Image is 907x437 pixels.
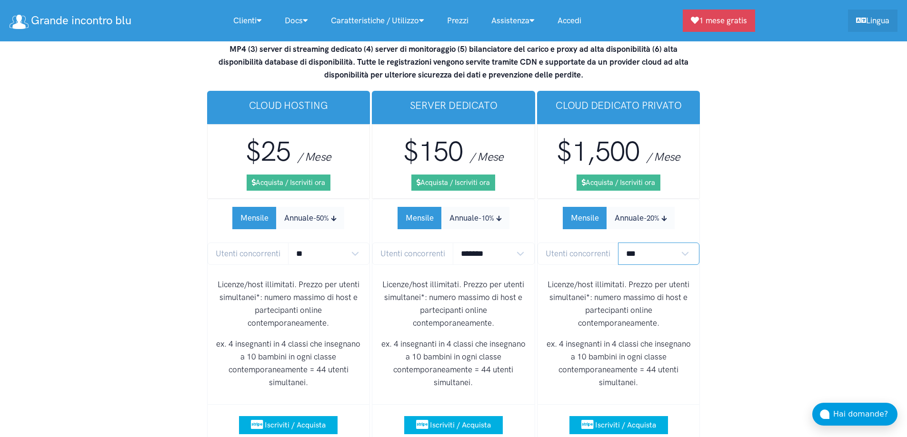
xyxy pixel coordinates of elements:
button: Annuale-20% [607,207,675,229]
span: $25 [246,135,290,168]
p: ex. 4 insegnanti in 4 classi che insegnano a 10 bambini in ogni classe contemporaneamente = 44 ut... [545,338,692,389]
a: Accedi [546,10,593,31]
p: Licenze/host illimitati. Prezzo per utenti simultanei*: numero massimo di host e partecipanti onl... [380,278,527,330]
small: -10% [478,214,494,223]
h3: Server Dedicato [379,98,528,112]
a: 1 mese gratis [683,10,755,32]
span: $150 [403,135,463,168]
p: ex. 4 insegnanti in 4 classi che insegnano a 10 bambini in ogni classe contemporaneamente = 44 ut... [380,338,527,389]
a: Prezzi [436,10,480,31]
a: Acquista / Iscriviti ora [411,175,495,191]
p: Licenze/host illimitati. Prezzo per utenti simultanei*: numero massimo di host e partecipanti onl... [545,278,692,330]
div: Hai domande? [833,408,897,420]
a: Lingua [848,10,897,32]
div: Subscription Period [563,207,675,229]
button: Mensile [563,207,607,229]
span: Iscriviti / Acquista [430,420,491,429]
a: Acquista / Iscriviti ora [247,175,330,191]
div: Subscription Period [398,207,509,229]
button: Annuale-50% [276,207,344,229]
small: -50% [313,214,329,223]
span: Utenti concorrenti [208,243,289,265]
a: Assistenza [480,10,546,31]
a: Acquista / Iscriviti ora [577,175,660,191]
span: / Mese [470,150,504,164]
span: / Mese [647,150,680,164]
button: Mensile [398,207,442,229]
p: Licenze/host illimitati. Prezzo per utenti simultanei*: numero massimo di host e partecipanti onl... [215,278,362,330]
button: Annuale-10% [441,207,509,229]
h3: cloud hosting [215,98,363,112]
button: Mensile [232,207,277,229]
span: / Mese [298,150,331,164]
a: Docs [273,10,319,31]
div: Subscription Period [232,207,344,229]
a: Caratteristiche / Utilizzo [319,10,436,31]
span: $1,500 [557,135,640,168]
a: Grande incontro blu [10,10,131,31]
small: -20% [644,214,659,223]
h3: Cloud dedicato privato [545,98,693,112]
p: ex. 4 insegnanti in 4 classi che insegnano a 10 bambini in ogni classe contemporaneamente = 44 ut... [215,338,362,389]
span: Iscriviti / Acquista [595,420,656,429]
button: Hai domande? [812,403,897,426]
span: Utenti concorrenti [372,243,453,265]
span: Iscriviti / Acquista [265,420,326,429]
img: logo [10,15,29,29]
strong: I server saranno posizionati in un'area geografica vicino a te. Tutte le offerte includono serviz... [217,18,691,79]
a: Clienti [222,10,273,31]
span: Utenti concorrenti [538,243,618,265]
